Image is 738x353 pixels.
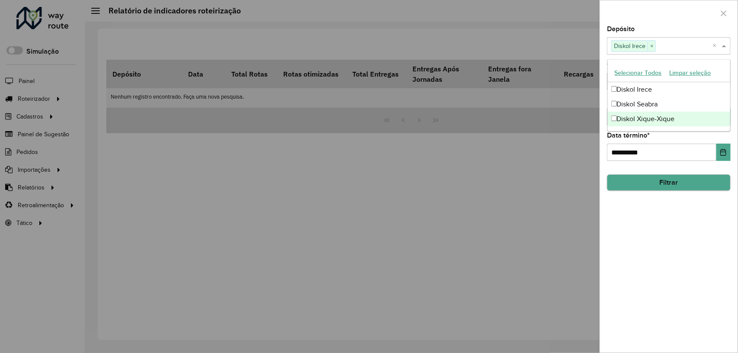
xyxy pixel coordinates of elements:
label: Data término [607,130,650,141]
label: Depósito [607,24,635,34]
div: Diskol Xique-Xique [608,112,731,126]
span: Diskol Irece [612,41,648,51]
button: Limpar seleção [666,66,715,80]
div: Diskol Irece [608,82,731,97]
ng-dropdown-panel: Options list [607,59,731,132]
div: Diskol Seabra [608,97,731,112]
button: Selecionar Todos [611,66,666,80]
button: Choose Date [716,144,731,161]
span: Clear all [712,41,720,51]
button: Filtrar [607,174,731,191]
label: Grupo de Depósito [607,59,665,70]
span: × [648,41,655,51]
